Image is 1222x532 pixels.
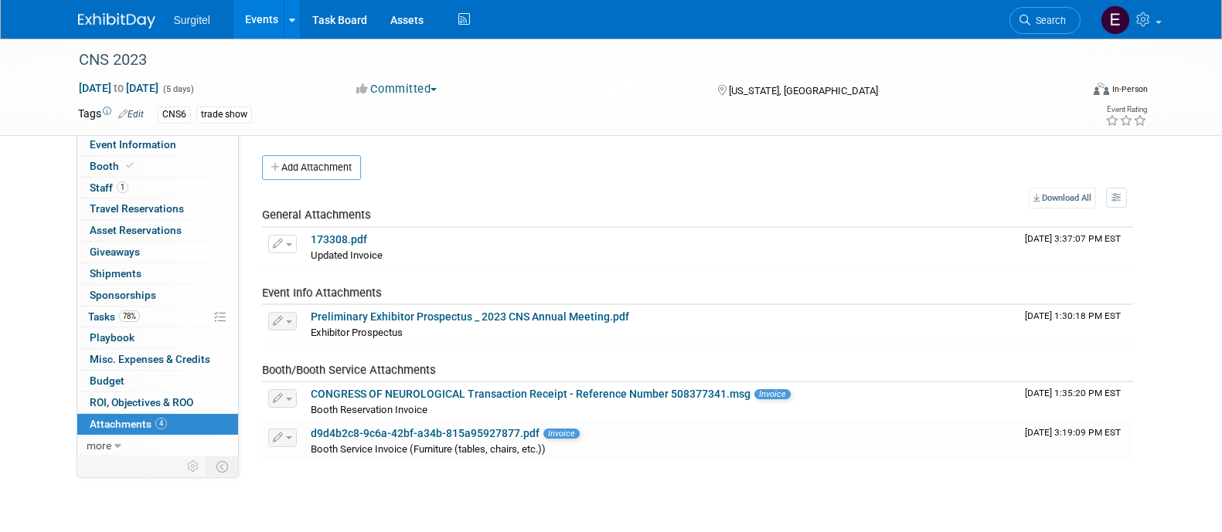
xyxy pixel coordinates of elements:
[1025,388,1121,398] span: Upload Timestamp
[174,14,210,26] span: Surgitel
[1094,83,1109,95] img: Format-Inperson.png
[311,388,751,400] a: CONGRESS OF NEUROLOGICAL Transaction Receipt - Reference Number 508377341.msg
[90,374,124,387] span: Budget
[88,310,140,323] span: Tasks
[311,427,540,439] a: d9d4b2c8-9c6a-42bf-a34b-815a95927877.pdf
[162,84,194,94] span: (5 days)
[1101,5,1130,35] img: Event Coordinator
[77,349,238,370] a: Misc. Expenses & Credits
[1025,427,1121,438] span: Upload Timestamp
[1025,233,1121,244] span: Upload Timestamp
[196,107,252,123] div: trade show
[90,224,182,236] span: Asset Reservations
[119,310,140,322] span: 78%
[77,134,238,155] a: Event Information
[90,353,210,365] span: Misc. Expenses & Credits
[77,307,238,327] a: Tasks78%
[1019,228,1133,266] td: Upload Timestamp
[158,107,191,123] div: CNS6
[262,286,382,300] span: Event Info Attachments
[117,181,128,193] span: 1
[78,81,159,95] span: [DATE] [DATE]
[87,439,111,452] span: more
[90,331,134,344] span: Playbook
[206,456,238,476] td: Toggle Event Tabs
[262,155,361,180] button: Add Attachment
[77,178,238,198] a: Staff1
[311,327,403,338] span: Exhibitor Prospectus
[311,310,629,323] a: Preliminary Exhibitor Prospectus _ 2023 CNS Annual Meeting.pdf
[90,246,140,258] span: Giveaways
[78,106,144,124] td: Tags
[543,429,580,439] span: Invoice
[155,418,167,429] span: 4
[77,198,238,219] a: Travel Reservations
[1009,7,1081,34] a: Search
[77,156,238,177] a: Booth
[90,418,167,430] span: Attachments
[77,220,238,241] a: Asset Reservations
[77,414,238,435] a: Attachments4
[1019,305,1133,344] td: Upload Timestamp
[77,285,238,306] a: Sponsorships
[78,13,155,29] img: ExhibitDay
[118,109,144,120] a: Edit
[1029,188,1096,208] a: Download All
[311,404,427,415] span: Booth Reservation Invoice
[90,138,176,151] span: Event Information
[311,249,383,261] span: Updated Invoice
[90,160,137,172] span: Booth
[311,233,367,246] a: 173308.pdf
[77,327,238,348] a: Playbook
[90,202,184,215] span: Travel Reservations
[90,267,141,280] span: Shipments
[180,456,207,476] td: Personalize Event Tab Strip
[351,81,443,97] button: Committed
[729,85,878,97] span: [US_STATE], [GEOGRAPHIC_DATA]
[1030,15,1066,26] span: Search
[1111,83,1148,95] div: In-Person
[262,208,371,222] span: General Attachments
[1019,422,1133,460] td: Upload Timestamp
[77,263,238,284] a: Shipments
[90,289,156,301] span: Sponsorships
[73,46,1057,74] div: CNS 2023
[77,371,238,391] a: Budget
[111,82,126,94] span: to
[1025,310,1121,321] span: Upload Timestamp
[1019,382,1133,421] td: Upload Timestamp
[262,363,436,377] span: Booth/Booth Service Attachments
[90,181,128,194] span: Staff
[754,389,791,399] span: Invoice
[1105,106,1147,114] div: Event Rating
[90,396,193,408] span: ROI, Objectives & ROO
[311,443,546,455] span: Booth Service Invoice (Furniture (tables, chairs, etc.))
[77,392,238,413] a: ROI, Objectives & ROO
[126,161,134,170] i: Booth reservation complete
[77,435,238,456] a: more
[77,242,238,263] a: Giveaways
[989,80,1149,103] div: Event Format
